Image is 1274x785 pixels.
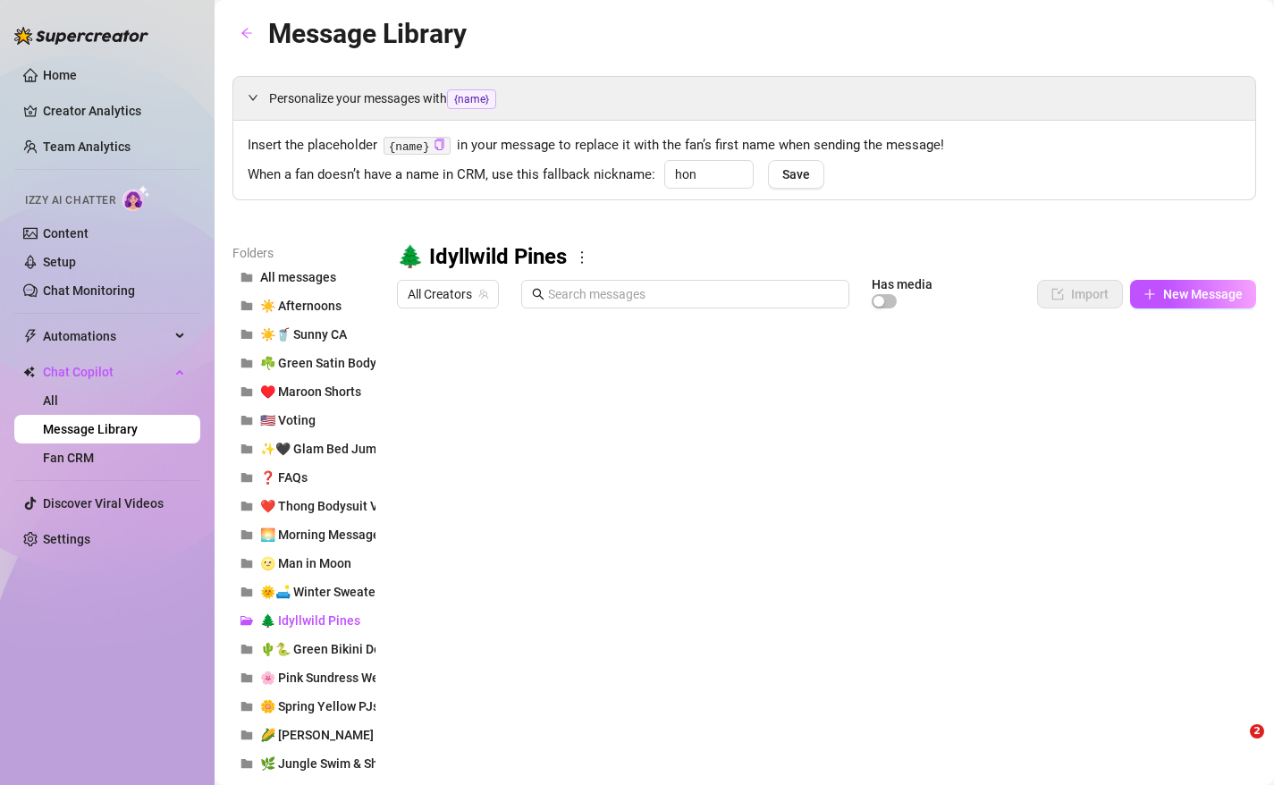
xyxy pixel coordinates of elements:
[240,443,253,455] span: folder
[240,757,253,770] span: folder
[447,89,496,109] span: {name}
[240,729,253,741] span: folder
[232,520,375,549] button: 🌅 Morning Messages
[1163,287,1243,301] span: New Message
[232,349,375,377] button: ☘️ Green Satin Bodysuit Nudes
[260,699,379,713] span: 🌼 Spring Yellow PJs
[240,471,253,484] span: folder
[43,97,186,125] a: Creator Analytics
[232,291,375,320] button: ☀️ Afternoons
[532,288,544,300] span: search
[240,586,253,598] span: folder
[782,167,810,181] span: Save
[1250,724,1264,739] span: 2
[232,692,375,721] button: 🌼 Spring Yellow PJs
[574,249,590,266] span: more
[23,366,35,378] img: Chat Copilot
[269,89,1241,109] span: Personalize your messages with
[232,263,375,291] button: All messages
[248,165,655,186] span: When a fan doesn’t have a name in CRM, use this fallback nickname:
[240,357,253,369] span: folder
[260,327,347,342] span: ☀️🥤 Sunny CA
[260,528,386,542] span: 🌅 Morning Messages
[240,528,253,541] span: folder
[43,422,138,436] a: Message Library
[434,139,445,152] button: Click to Copy
[260,413,316,427] span: 🇺🇸 Voting
[1143,288,1156,300] span: plus
[260,585,431,599] span: 🌞🛋️ Winter Sweater Sunbask
[260,728,374,742] span: 🌽 [PERSON_NAME]
[1213,724,1256,767] iframe: Intercom live chat
[240,385,253,398] span: folder
[240,271,253,283] span: folder
[260,270,336,284] span: All messages
[43,255,76,269] a: Setup
[260,613,360,628] span: 🌲 Idyllwild Pines
[268,13,467,55] article: Message Library
[43,451,94,465] a: Fan CRM
[240,500,253,512] span: folder
[232,377,375,406] button: ♥️ Maroon Shorts
[397,243,567,272] h3: 🌲 Idyllwild Pines
[43,68,77,82] a: Home
[240,328,253,341] span: folder
[232,578,375,606] button: 🌞🛋️ Winter Sweater Sunbask
[260,556,351,570] span: 🌝 Man in Moon
[240,614,253,627] span: folder-open
[43,358,170,386] span: Chat Copilot
[260,642,473,656] span: 🌵🐍 Green Bikini Desert Stagecoach
[25,192,115,209] span: Izzy AI Chatter
[260,756,406,771] span: 🌿 Jungle Swim & Shower
[240,557,253,570] span: folder
[384,137,451,156] code: {name}
[768,160,824,189] button: Save
[43,139,131,154] a: Team Analytics
[122,185,150,211] img: AI Chatter
[872,279,932,290] article: Has media
[240,700,253,713] span: folder
[260,442,384,456] span: ✨🖤 Glam Bed Jump
[478,289,489,300] span: team
[1130,280,1256,308] button: New Message
[43,393,58,408] a: All
[240,643,253,655] span: folder
[248,92,258,103] span: expanded
[260,499,389,513] span: ❤️ Thong Bodysuit Vid
[232,492,375,520] button: ❤️ Thong Bodysuit Vid
[232,721,375,749] button: 🌽 [PERSON_NAME]
[260,671,414,685] span: 🌸 Pink Sundress Welcome
[232,243,375,263] article: Folders
[240,414,253,426] span: folder
[232,606,375,635] button: 🌲 Idyllwild Pines
[232,435,375,463] button: ✨🖤 Glam Bed Jump
[43,283,135,298] a: Chat Monitoring
[240,27,253,39] span: arrow-left
[232,463,375,492] button: ❓ FAQs
[232,663,375,692] button: 🌸 Pink Sundress Welcome
[1037,280,1123,308] button: Import
[232,406,375,435] button: 🇺🇸 Voting
[14,27,148,45] img: logo-BBDzfeDw.svg
[434,139,445,150] span: copy
[232,549,375,578] button: 🌝 Man in Moon
[232,635,375,663] button: 🌵🐍 Green Bikini Desert Stagecoach
[260,384,361,399] span: ♥️ Maroon Shorts
[248,135,1241,156] span: Insert the placeholder in your message to replace it with the fan’s first name when sending the m...
[233,77,1255,120] div: Personalize your messages with{name}
[548,284,839,304] input: Search messages
[43,322,170,350] span: Automations
[260,299,342,313] span: ☀️ Afternoons
[240,671,253,684] span: folder
[260,470,308,485] span: ❓ FAQs
[408,281,488,308] span: All Creators
[260,356,437,370] span: ☘️ Green Satin Bodysuit Nudes
[43,226,89,241] a: Content
[232,320,375,349] button: ☀️🥤 Sunny CA
[240,300,253,312] span: folder
[43,532,90,546] a: Settings
[23,329,38,343] span: thunderbolt
[43,496,164,511] a: Discover Viral Videos
[232,749,375,778] button: 🌿 Jungle Swim & Shower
